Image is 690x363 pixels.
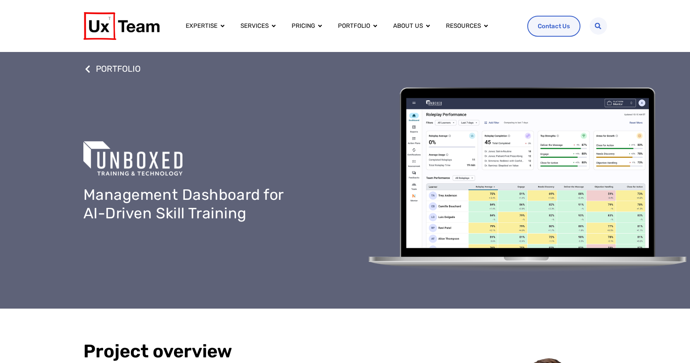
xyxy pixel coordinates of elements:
a: Resources [446,21,481,31]
span: Contact Us [538,21,570,31]
a: Expertise [186,21,218,31]
a: Pricing [292,21,315,31]
div: Search [590,17,607,35]
a: About us [393,21,423,31]
a: Services [240,21,269,31]
a: Portfolio [338,21,370,31]
div: Menu Toggle [179,16,521,36]
a: PORTFOLIO [83,60,141,78]
img: UX Team Logo [83,12,160,40]
nav: Menu [179,16,521,36]
h2: Project overview [83,341,371,362]
a: Contact Us [527,16,580,37]
span: PORTFOLIO [94,62,141,76]
h1: Management Dashboard for AI-Driven Skill Training [83,185,300,223]
iframe: Chat Widget [650,324,690,363]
